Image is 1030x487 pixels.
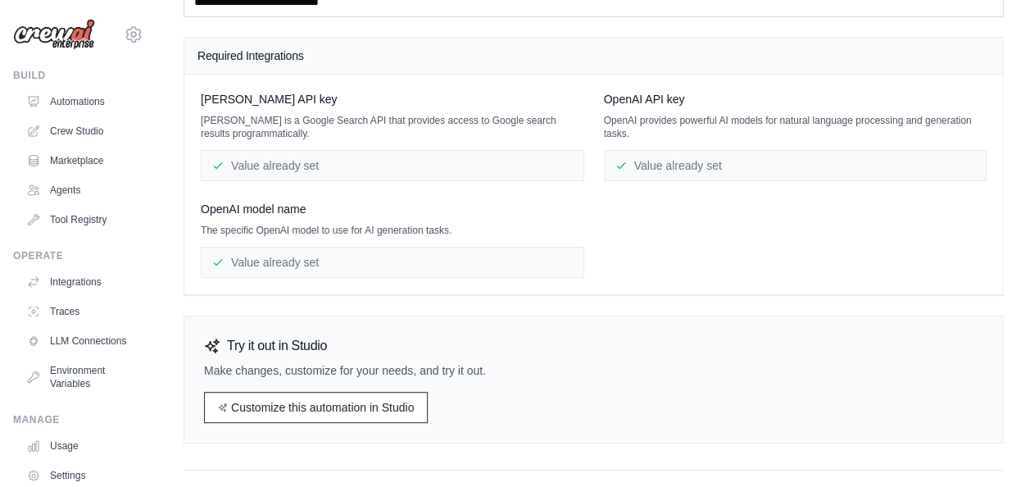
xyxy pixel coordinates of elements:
[197,48,990,64] h4: Required Integrations
[604,150,987,181] div: Value already set
[13,69,143,82] div: Build
[20,357,143,397] a: Environment Variables
[20,298,143,325] a: Traces
[20,177,143,203] a: Agents
[201,224,584,237] p: The specific OpenAI model to use for AI generation tasks.
[204,392,428,423] a: Customize this automation in Studio
[201,247,584,278] div: Value already set
[13,413,143,426] div: Manage
[13,19,95,50] img: Logo
[604,91,685,107] span: OpenAI API key
[20,89,143,115] a: Automations
[604,114,987,140] p: OpenAI provides powerful AI models for natural language processing and generation tasks.
[201,114,584,140] p: [PERSON_NAME] is a Google Search API that provides access to Google search results programmatically.
[20,328,143,354] a: LLM Connections
[201,201,306,217] span: OpenAI model name
[20,433,143,459] a: Usage
[227,336,327,356] h3: Try it out in Studio
[201,91,338,107] span: [PERSON_NAME] API key
[20,269,143,295] a: Integrations
[20,118,143,144] a: Crew Studio
[201,150,584,181] div: Value already set
[20,148,143,174] a: Marketplace
[204,362,983,379] p: Make changes, customize for your needs, and try it out.
[20,207,143,233] a: Tool Registry
[13,249,143,262] div: Operate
